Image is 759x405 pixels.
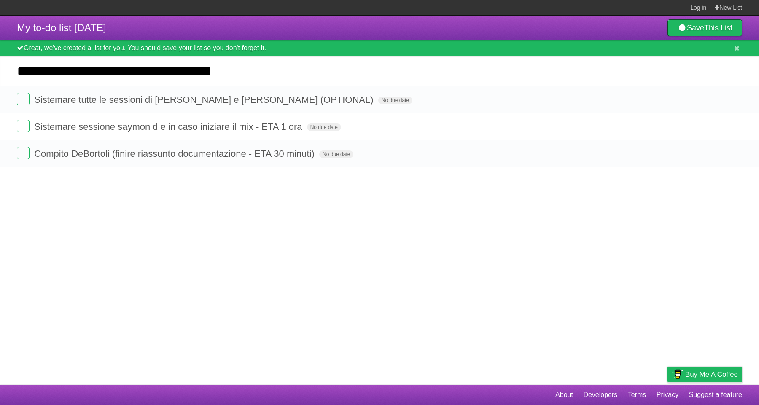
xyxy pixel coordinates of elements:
a: About [555,387,573,403]
a: Privacy [657,387,678,403]
a: SaveThis List [667,19,742,36]
label: Done [17,120,30,132]
span: No due date [319,150,353,158]
b: This List [704,24,732,32]
span: Compito DeBortoli (finire riassunto documentazione - ETA 30 minuti) [34,148,317,159]
a: Developers [583,387,617,403]
a: Suggest a feature [689,387,742,403]
a: Terms [628,387,646,403]
a: Buy me a coffee [667,367,742,382]
label: Done [17,147,30,159]
img: Buy me a coffee [672,367,683,381]
span: No due date [307,123,341,131]
span: Sistemare sessione saymon d e in caso iniziare il mix - ETA 1 ora [34,121,304,132]
span: No due date [378,97,412,104]
label: Done [17,93,30,105]
span: Buy me a coffee [685,367,738,382]
span: My to-do list [DATE] [17,22,106,33]
span: Sistemare tutte le sessioni di [PERSON_NAME] e [PERSON_NAME] (OPTIONAL) [34,94,375,105]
